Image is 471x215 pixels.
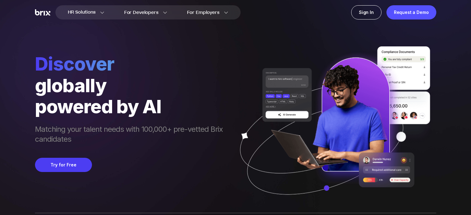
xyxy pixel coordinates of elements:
[68,7,96,17] span: HR Solutions
[35,9,50,16] img: Brix Logo
[229,46,436,213] img: ai generate
[351,5,382,19] a: Sign In
[35,158,92,172] button: Try for Free
[187,9,220,16] span: For Employers
[35,124,229,145] span: Matching your talent needs with 100,000+ pre-vetted Brix candidates
[386,5,436,19] a: Request a Demo
[124,9,159,16] span: For Developers
[35,53,229,75] span: Discover
[35,75,229,96] div: globally
[35,96,229,117] div: powered by AI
